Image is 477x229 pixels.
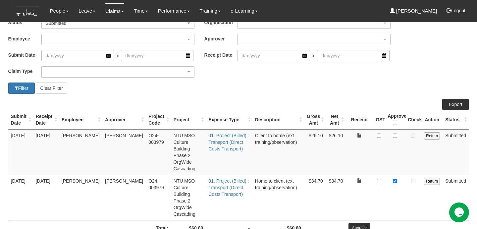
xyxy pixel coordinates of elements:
[208,178,249,197] a: 01. Project (Billed) : Transport (Direct Costs:Transport)
[33,129,59,175] td: [DATE]
[206,110,252,130] th: Expense Type : activate to sort column ascending
[114,50,121,61] span: to
[304,175,326,220] td: $34.70
[36,83,67,94] button: Clear Filter
[59,110,102,130] th: Employee : activate to sort column ascending
[8,66,41,76] label: Claim Type
[158,3,190,19] a: Performance
[171,110,206,130] th: Project : activate to sort column ascending
[204,18,238,27] label: Organisation
[443,110,469,130] th: Status : activate to sort column ascending
[204,50,238,60] label: Receipt Date
[442,99,469,110] a: Export
[8,110,33,130] th: Submit Date : activate to sort column ascending
[79,3,95,19] a: Leave
[102,175,146,220] td: [PERSON_NAME]
[390,3,437,19] a: [PERSON_NAME]
[326,175,346,220] td: $34.70
[102,129,146,175] td: [PERSON_NAME]
[8,83,35,94] button: Filter
[33,110,59,130] th: Receipt Date : activate to sort column ascending
[443,175,469,220] td: Submitted
[385,110,405,130] th: Approve
[346,110,373,130] th: Receipt
[424,178,440,185] input: Return
[424,132,440,140] input: Return
[134,3,148,19] a: Time
[146,175,171,220] td: O24-003979
[105,3,124,19] a: Claims
[317,50,390,61] input: d/m/yyyy
[208,133,249,151] a: 01. Project (Billed) : Transport (Direct Costs:Transport)
[204,34,238,43] label: Approver
[8,18,41,27] label: Status
[231,3,258,19] a: e-Learning
[442,3,470,19] button: Logout
[252,175,304,220] td: Home to client (ext training/observation)
[102,110,146,130] th: Approver : activate to sort column ascending
[310,50,317,61] span: to
[8,34,41,43] label: Employee
[8,129,33,175] td: [DATE]
[252,110,304,130] th: Description : activate to sort column ascending
[146,129,171,175] td: O24-003979
[326,110,346,130] th: Net Amt : activate to sort column ascending
[8,50,41,60] label: Submit Date
[146,110,171,130] th: Project Code : activate to sort column ascending
[8,175,33,220] td: [DATE]
[171,175,206,220] td: NTU MSO Culture Building Phase 2 OrgWide Cascading
[50,3,69,19] a: People
[421,110,443,130] th: Action
[171,129,206,175] td: NTU MSO Culture Building Phase 2 OrgWide Cascading
[200,3,221,19] a: Training
[41,18,194,29] button: Submitted
[238,50,310,61] input: d/m/yyyy
[405,110,421,130] th: Check
[304,129,326,175] td: $26.10
[121,50,193,61] input: d/m/yyyy
[304,110,326,130] th: Gross Amt : activate to sort column ascending
[449,202,470,222] iframe: chat widget
[252,129,304,175] td: Client to home (ext training/observation)
[46,20,186,27] div: Submitted
[443,129,469,175] td: Submitted
[41,50,114,61] input: d/m/yyyy
[326,129,346,175] td: $26.10
[33,175,59,220] td: [DATE]
[373,110,385,130] th: GST
[59,175,102,220] td: [PERSON_NAME]
[59,129,102,175] td: [PERSON_NAME]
